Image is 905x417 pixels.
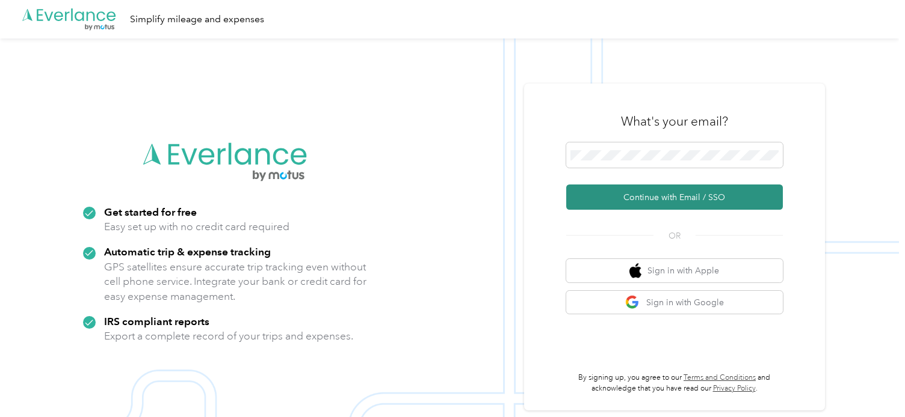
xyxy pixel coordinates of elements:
[566,259,783,282] button: apple logoSign in with Apple
[104,329,353,344] p: Export a complete record of your trips and expenses.
[130,12,264,27] div: Simplify mileage and expenses
[104,245,271,258] strong: Automatic trip & expense tracking
[566,373,783,394] p: By signing up, you agree to our and acknowledge that you have read our .
[566,184,783,210] button: Continue with Email / SSO
[104,219,289,234] p: Easy set up with no credit card required
[629,263,641,278] img: apple logo
[566,291,783,314] button: google logoSign in with Google
[104,205,197,218] strong: Get started for free
[713,384,756,393] a: Privacy Policy
[621,113,728,130] h3: What's your email?
[684,373,756,382] a: Terms and Conditions
[104,260,367,304] p: GPS satellites ensure accurate trip tracking even without cell phone service. Integrate your bank...
[104,315,209,327] strong: IRS compliant reports
[653,230,696,242] span: OR
[625,295,640,310] img: google logo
